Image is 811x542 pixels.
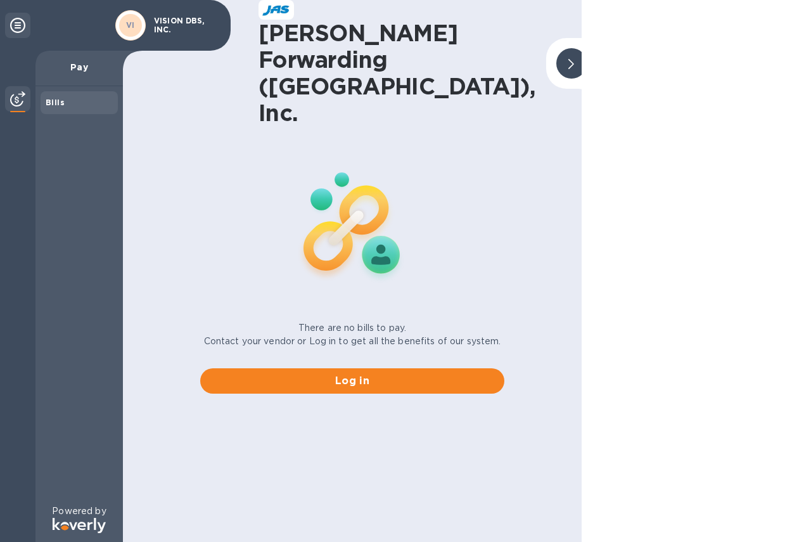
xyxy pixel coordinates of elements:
p: Pay [46,61,113,74]
img: Logo [53,518,106,533]
b: VI [126,20,135,30]
p: Powered by [52,505,106,518]
h1: [PERSON_NAME] Forwarding ([GEOGRAPHIC_DATA]), Inc. [259,20,536,126]
p: There are no bills to pay. Contact your vendor or Log in to get all the benefits of our system. [204,321,501,348]
span: Log in [210,373,494,389]
button: Log in [200,368,504,394]
p: VISION DBS, INC. [154,16,217,34]
b: Bills [46,98,65,107]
